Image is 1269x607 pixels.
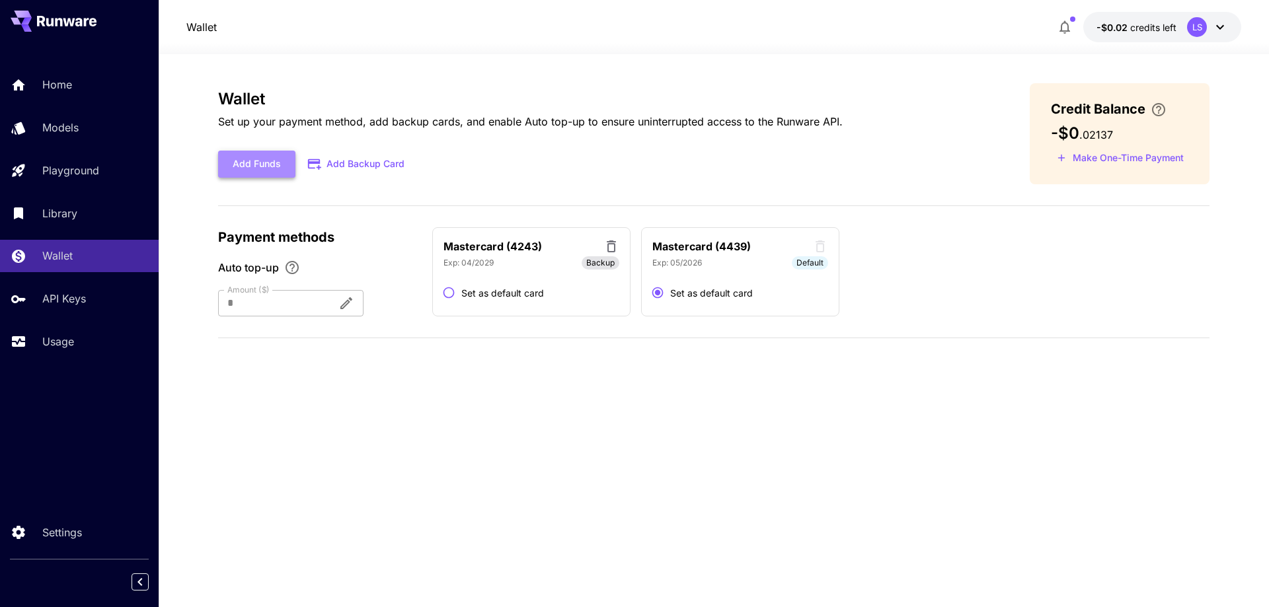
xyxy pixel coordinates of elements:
h3: Wallet [218,90,843,108]
span: -$0.02 [1096,22,1130,33]
button: Add Backup Card [295,151,418,177]
button: -$0.02137LS [1083,12,1241,42]
p: Payment methods [218,227,416,247]
div: -$0.02137 [1096,20,1176,34]
span: Set as default card [461,286,544,300]
p: API Keys [42,291,86,306]
span: Auto top-up [218,260,279,275]
p: Settings [42,524,82,540]
span: -$0 [1051,124,1079,143]
button: Collapse sidebar [132,573,149,590]
div: LS [1187,17,1207,37]
span: Credit Balance [1051,99,1145,119]
button: Make a one-time, non-recurring payment [1051,148,1190,168]
p: Home [42,77,72,92]
span: credits left [1130,22,1176,33]
p: Exp: 05/2026 [652,257,702,269]
p: Exp: 04/2029 [443,257,494,269]
p: Playground [42,162,99,178]
label: Amount ($) [227,284,270,295]
nav: breadcrumb [186,19,217,35]
p: Mastercard (4439) [652,238,751,254]
span: Backup [586,257,615,269]
p: Models [42,120,79,135]
p: Wallet [42,248,73,264]
p: Library [42,205,77,221]
p: Usage [42,334,74,349]
span: Set as default card [670,286,753,300]
div: Collapse sidebar [141,570,159,594]
a: Wallet [186,19,217,35]
p: Set up your payment method, add backup cards, and enable Auto top-up to ensure uninterrupted acce... [218,114,843,129]
span: Default [792,257,828,269]
button: Add Funds [218,151,295,178]
button: Enter your card details and choose an Auto top-up amount to avoid service interruptions. We'll au... [1145,102,1172,118]
button: Enable Auto top-up to ensure uninterrupted service. We'll automatically bill the chosen amount wh... [279,260,305,275]
p: Mastercard (4243) [443,238,542,254]
span: . 02137 [1079,128,1113,141]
